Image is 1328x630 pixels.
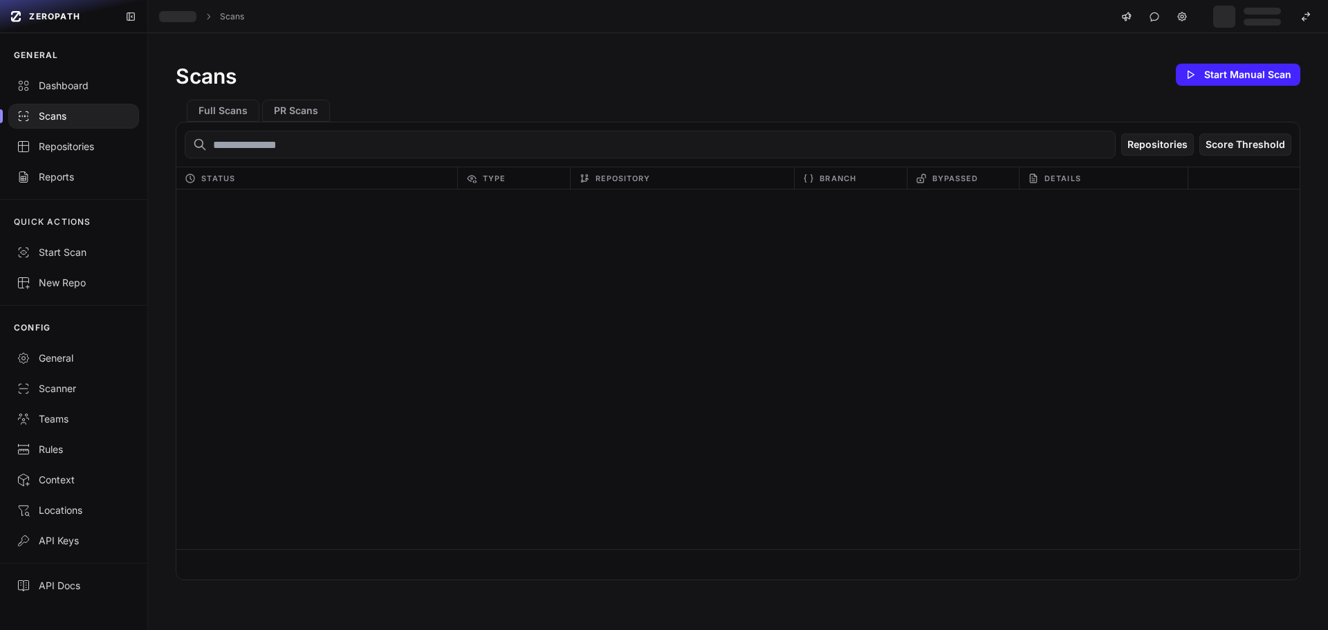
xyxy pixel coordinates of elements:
[17,412,131,426] div: Teams
[159,11,244,22] nav: breadcrumb
[1199,133,1291,156] button: Score Threshold
[820,170,856,187] span: Branch
[203,12,213,21] svg: chevron right,
[1176,64,1300,86] button: Start Manual Scan
[17,351,131,365] div: General
[220,11,244,22] a: Scans
[932,170,979,187] span: Bypassed
[17,245,131,259] div: Start Scan
[17,382,131,396] div: Scanner
[17,140,131,154] div: Repositories
[17,473,131,487] div: Context
[262,100,330,122] button: PR Scans
[1121,133,1194,156] button: Repositories
[6,6,114,28] a: ZEROPATH
[201,170,235,187] span: Status
[596,170,651,187] span: Repository
[17,443,131,456] div: Rules
[14,322,50,333] p: CONFIG
[29,11,80,22] span: ZEROPATH
[17,534,131,548] div: API Keys
[14,216,91,228] p: QUICK ACTIONS
[14,50,58,61] p: GENERAL
[17,503,131,517] div: Locations
[483,170,506,187] span: Type
[17,276,131,290] div: New Repo
[17,109,131,123] div: Scans
[17,170,131,184] div: Reports
[176,64,237,89] h1: Scans
[17,79,131,93] div: Dashboard
[187,100,259,122] button: Full Scans
[17,579,131,593] div: API Docs
[1044,170,1081,187] span: Details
